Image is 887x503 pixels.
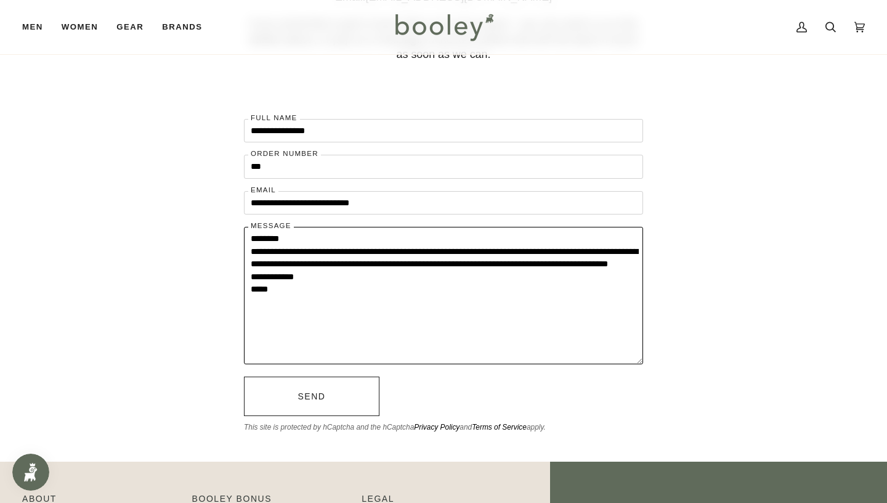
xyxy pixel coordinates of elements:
span: Gear [116,21,144,33]
a: Terms of Service [472,423,527,431]
a: Privacy Policy [414,423,460,431]
span: If you would like to get in touch with us for any reason - you can reach us on the details above,... [249,18,638,60]
label: Order Number [248,148,321,161]
span: Women [62,21,98,33]
iframe: Button to open loyalty program pop-up [12,454,49,491]
img: Booley [390,9,498,45]
button: Send [244,377,379,416]
label: Full Name [248,112,300,125]
span: Brands [162,21,202,33]
span: Men [22,21,43,33]
label: Message [248,220,294,233]
p: This site is protected by hCaptcha and the hCaptcha and apply. [244,422,643,433]
label: Email [248,184,278,197]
